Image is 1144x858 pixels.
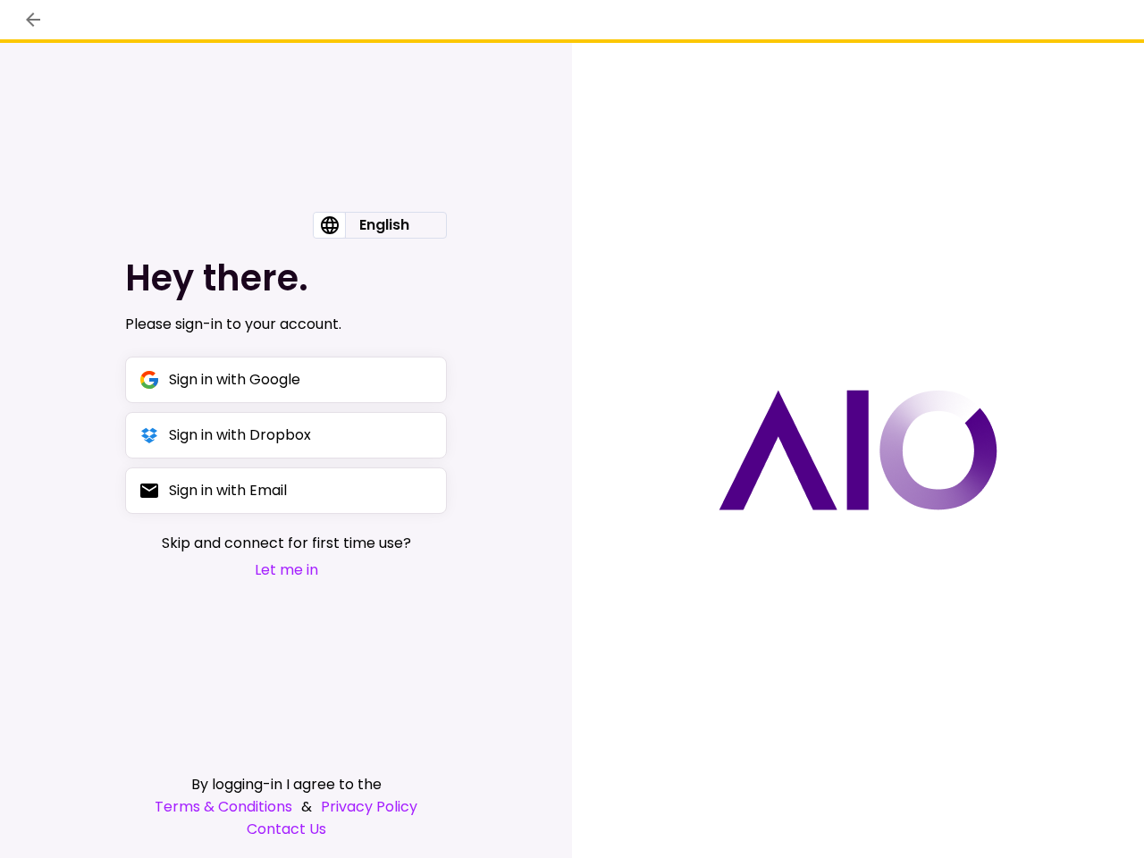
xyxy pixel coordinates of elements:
button: Sign in with Google [125,357,447,403]
div: & [125,795,447,818]
a: Privacy Policy [321,795,417,818]
a: Contact Us [125,818,447,840]
button: back [18,4,48,35]
div: Sign in with Google [169,368,300,391]
div: English [345,213,424,238]
img: AIO logo [719,390,997,510]
span: Skip and connect for first time use? [162,532,411,554]
button: Sign in with Email [125,467,447,514]
div: Sign in with Dropbox [169,424,311,446]
div: Please sign-in to your account. [125,314,447,335]
button: Let me in [162,559,411,581]
div: By logging-in I agree to the [125,773,447,795]
div: Sign in with Email [169,479,287,501]
a: Terms & Conditions [155,795,292,818]
button: Sign in with Dropbox [125,412,447,458]
h1: Hey there. [125,257,447,299]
